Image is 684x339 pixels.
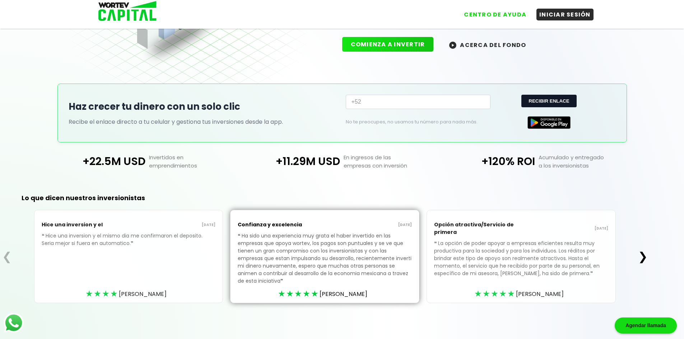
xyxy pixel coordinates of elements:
span: ❝ [238,232,242,239]
div: ★★★★★ [278,288,320,299]
button: RECIBIR ENLACE [521,95,576,107]
span: ❞ [280,277,284,284]
a: COMIENZA A INVERTIR [342,40,441,48]
p: La opción de poder apoyar a empresas eficientes resulta muy productiva para la sociedad y para lo... [434,240,608,288]
span: ❝ [434,240,438,247]
p: Ha sido una experiencia muy grata el haber invertido en las empresas que apoya wortev, los pagos ... [238,232,412,296]
p: Acumulado y entregado a los inversionistas [535,153,634,170]
p: En ingresos de las empresas con inversión [340,153,439,170]
img: logos_whatsapp-icon.242b2217.svg [4,313,24,333]
span: ❝ [42,232,46,239]
span: ❞ [131,240,135,247]
p: Opción atractiva/Servicio de primera [434,217,521,240]
span: [PERSON_NAME] [516,289,564,298]
p: +120% ROI [439,153,535,170]
div: ★★★★★ [475,288,516,299]
p: +22.5M USD [50,153,145,170]
p: Hice una inversion y el [42,217,129,232]
span: [PERSON_NAME] [320,289,367,298]
p: No te preocupes, no usamos tu número para nada más. [346,119,479,125]
span: ❞ [590,270,594,277]
div: Agendar llamada [615,317,677,334]
a: CENTRO DE AYUDA [454,3,529,20]
div: ★★★★ [86,288,119,299]
img: Google Play [527,116,571,129]
p: Invertidos en emprendimientos [145,153,245,170]
img: wortev-capital-acerca-del-fondo [449,42,456,49]
a: INICIAR SESIÓN [529,3,594,20]
p: Hice una inversion y el mismo dia me confirmaron el deposito. Seria mejor si fuera en automatico. [42,232,216,258]
span: [PERSON_NAME] [119,289,167,298]
button: ACERCA DEL FONDO [441,37,535,52]
p: [DATE] [521,226,608,231]
p: Confianza y excelencia [238,217,325,232]
p: +11.29M USD [245,153,340,170]
button: INICIAR SESIÓN [536,9,594,20]
button: CENTRO DE AYUDA [461,9,529,20]
h2: Haz crecer tu dinero con un solo clic [69,100,339,114]
p: Recibe el enlace directo a tu celular y gestiona tus inversiones desde la app. [69,117,339,126]
button: ❯ [636,249,650,264]
p: [DATE] [129,222,215,228]
button: COMIENZA A INVERTIR [342,37,434,52]
p: [DATE] [325,222,412,228]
